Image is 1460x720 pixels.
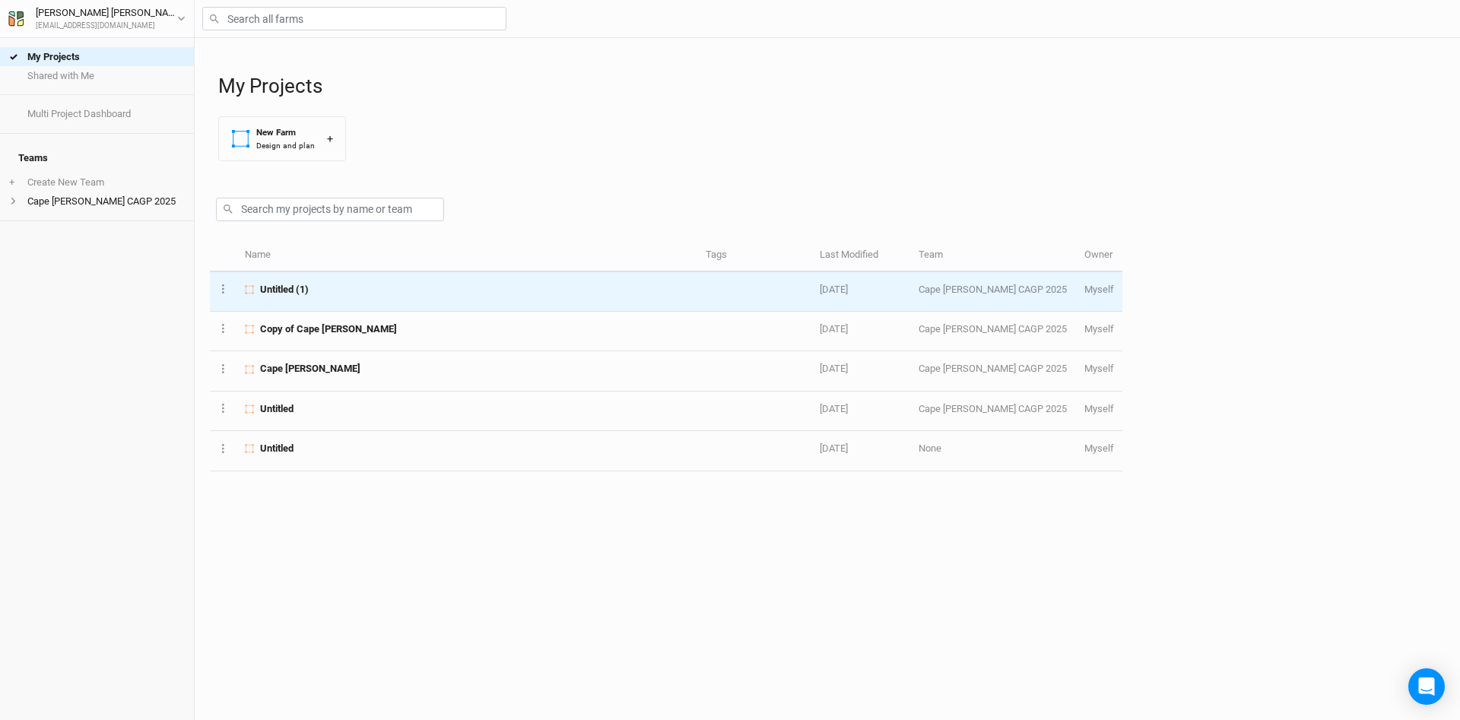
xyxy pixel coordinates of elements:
th: Team [910,239,1075,272]
td: None [910,431,1075,471]
td: Cape [PERSON_NAME] CAGP 2025 [910,351,1075,391]
span: jpw.chemist@gmail.com [1084,323,1114,335]
td: Cape [PERSON_NAME] CAGP 2025 [910,392,1075,431]
span: jpw.chemist@gmail.com [1084,284,1114,295]
span: jpw.chemist@gmail.com [1084,363,1114,374]
span: Aug 15, 2025 4:03 PM [820,363,848,374]
div: New Farm [256,126,315,139]
h1: My Projects [218,75,1445,98]
span: jpw.chemist@gmail.com [1084,403,1114,414]
div: [PERSON_NAME] [PERSON_NAME] [36,5,177,21]
td: Cape [PERSON_NAME] CAGP 2025 [910,312,1075,351]
h4: Teams [9,143,185,173]
span: Aug 22, 2025 1:14 PM [820,284,848,295]
input: Search all farms [202,7,506,30]
span: Aug 15, 2025 4:14 PM [820,323,848,335]
span: Cape Floyd [260,362,360,376]
div: Design and plan [256,140,315,151]
span: Untitled [260,442,294,455]
span: Untitled (1) [260,283,309,297]
span: + [9,176,14,189]
div: [EMAIL_ADDRESS][DOMAIN_NAME] [36,21,177,32]
button: [PERSON_NAME] [PERSON_NAME][EMAIL_ADDRESS][DOMAIN_NAME] [8,5,186,32]
div: + [327,131,333,147]
div: Open Intercom Messenger [1408,668,1445,705]
th: Owner [1076,239,1122,272]
span: Aug 14, 2025 3:21 PM [820,403,848,414]
input: Search my projects by name or team [216,198,444,221]
th: Tags [697,239,811,272]
span: Untitled [260,402,294,416]
th: Name [236,239,697,272]
th: Last Modified [811,239,910,272]
span: Copy of Cape Floyd [260,322,397,336]
td: Cape [PERSON_NAME] CAGP 2025 [910,272,1075,312]
span: Aug 14, 2025 8:56 AM [820,442,848,454]
button: New FarmDesign and plan+ [218,116,346,161]
span: jpw.chemist@gmail.com [1084,442,1114,454]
